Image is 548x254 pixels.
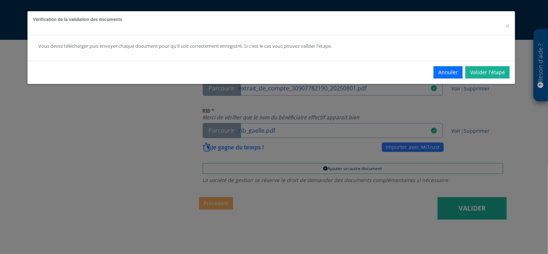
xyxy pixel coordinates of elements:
[505,22,510,30] button: Close
[505,21,510,31] span: ×
[465,66,510,79] a: Valider l'étape
[33,17,510,23] h5: Vérification de la validation des documents
[38,43,411,50] div: Vous devez télécharger puis envoyer chaque document pour qu'il soit correctement enregistré. Si c...
[434,66,463,79] button: Annuler
[537,33,545,98] p: Besoin d'aide ?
